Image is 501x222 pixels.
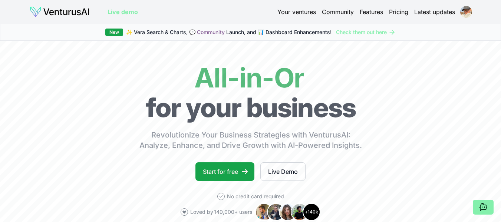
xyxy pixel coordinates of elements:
a: Latest updates [414,7,455,16]
a: Community [197,29,225,35]
span: ✨ Vera Search & Charts, 💬 Launch, and 📊 Dashboard Enhancements! [126,29,332,36]
img: logo [30,6,90,18]
img: Avatar 3 [279,203,297,221]
img: Avatar 1 [255,203,273,221]
img: ACg8ocIBrQVG5Qa_jsc0-giUVCArTXPx9ojNbRc9JbEd73BzVxbOmKlP=s96-c [460,6,472,18]
a: Live demo [108,7,138,16]
a: Community [322,7,354,16]
a: Live Demo [260,162,306,181]
img: Avatar 2 [267,203,285,221]
div: New [105,29,123,36]
a: Start for free [195,162,254,181]
a: Features [360,7,383,16]
a: Check them out here [336,29,396,36]
img: Avatar 4 [291,203,309,221]
a: Pricing [389,7,408,16]
a: Your ventures [277,7,316,16]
